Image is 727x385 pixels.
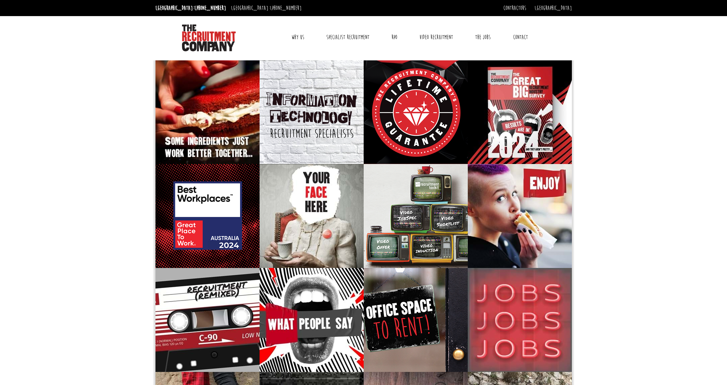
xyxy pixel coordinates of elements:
[535,4,572,12] a: [GEOGRAPHIC_DATA]
[182,24,236,51] img: The Recruitment Company
[387,29,402,46] a: RPO
[229,3,303,13] li: [GEOGRAPHIC_DATA]:
[508,29,533,46] a: Contact
[194,4,226,12] a: [PHONE_NUMBER]
[270,4,302,12] a: [PHONE_NUMBER]
[503,4,526,12] a: Contractors
[321,29,374,46] a: Specialist Recruitment
[286,29,309,46] a: Why Us
[470,29,496,46] a: The Jobs
[154,3,228,13] li: [GEOGRAPHIC_DATA]:
[414,29,458,46] a: Video Recruitment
